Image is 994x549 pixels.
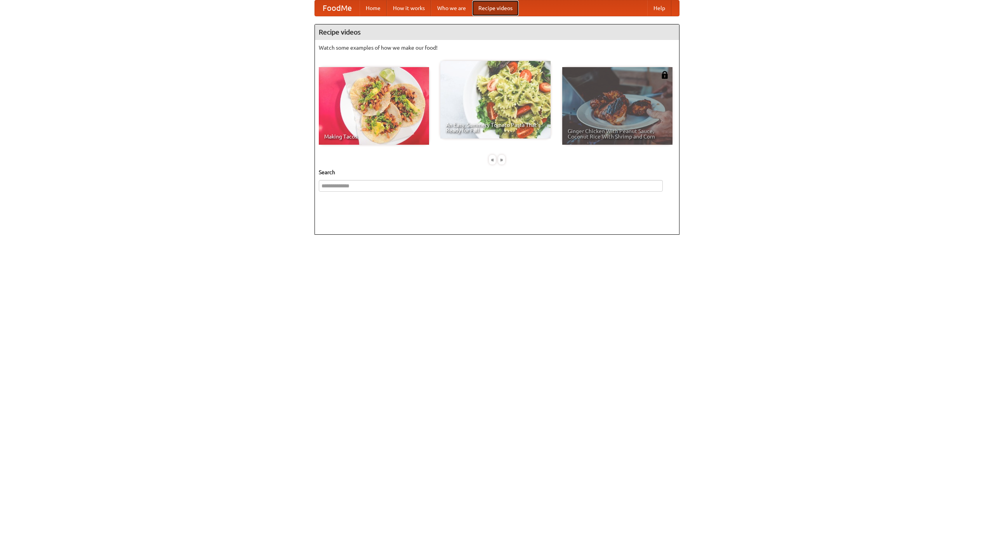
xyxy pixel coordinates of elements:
span: An Easy, Summery Tomato Pasta That's Ready for Fall [446,122,545,133]
div: » [498,155,505,165]
a: Home [360,0,387,16]
a: Help [647,0,671,16]
p: Watch some examples of how we make our food! [319,44,675,52]
a: Recipe videos [472,0,519,16]
span: Making Tacos [324,134,424,139]
a: How it works [387,0,431,16]
img: 483408.png [661,71,669,79]
div: « [489,155,496,165]
a: Who we are [431,0,472,16]
h4: Recipe videos [315,24,679,40]
h5: Search [319,168,675,176]
a: An Easy, Summery Tomato Pasta That's Ready for Fall [440,61,551,139]
a: Making Tacos [319,67,429,145]
a: FoodMe [315,0,360,16]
